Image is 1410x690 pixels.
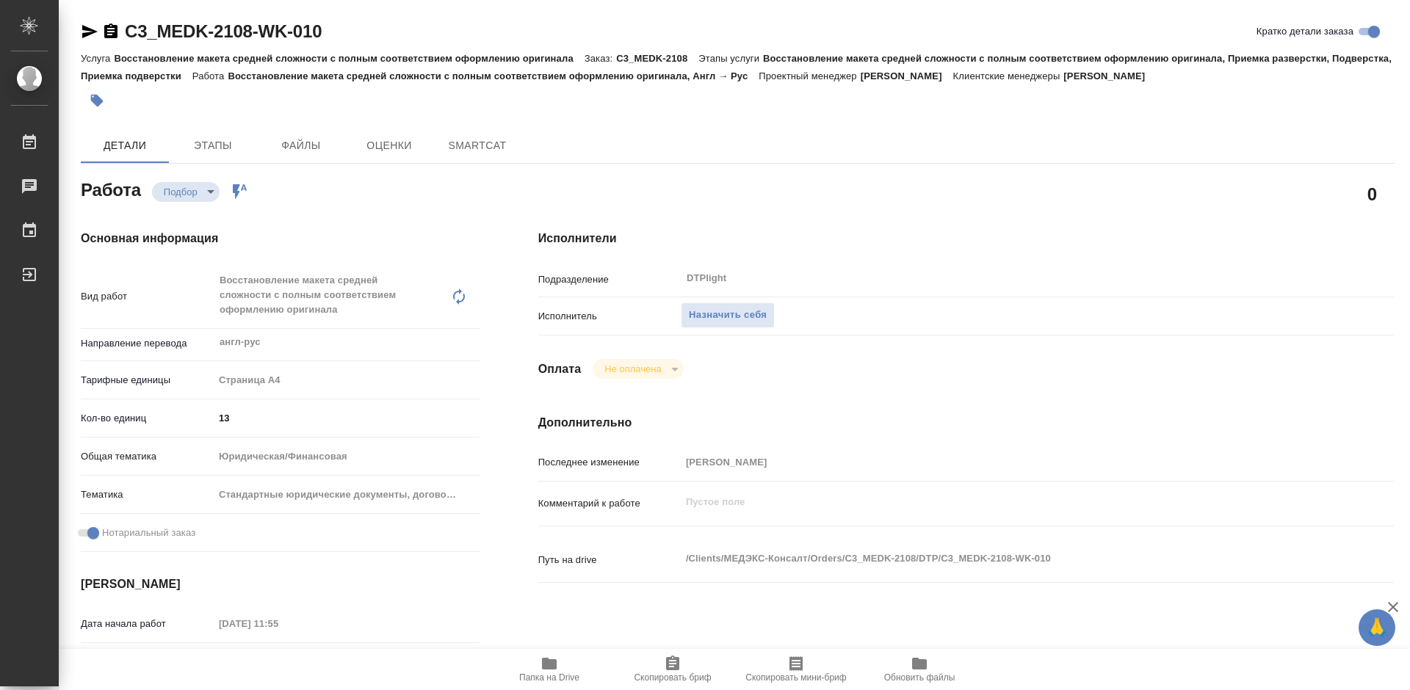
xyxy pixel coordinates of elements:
button: Скопировать мини-бриф [734,649,858,690]
p: Подразделение [538,272,681,287]
p: Услуга [81,53,114,64]
button: Назначить себя [681,302,775,328]
p: Дата начала работ [81,617,214,631]
span: Этапы [178,137,248,155]
p: [PERSON_NAME] [861,70,953,81]
button: Подбор [159,186,202,198]
p: Клиентские менеджеры [953,70,1064,81]
span: Скопировать бриф [634,672,711,683]
p: Кол-во единиц [81,411,214,426]
button: 🙏 [1359,609,1395,646]
p: Общая тематика [81,449,214,464]
h4: Исполнители [538,230,1394,247]
p: Исполнитель [538,309,681,324]
textarea: /Clients/МЕДЭКС-Консалт/Orders/C3_MEDK-2108/DTP/C3_MEDK-2108-WK-010 [681,546,1323,571]
button: Скопировать ссылку для ЯМессенджера [81,23,98,40]
h2: 0 [1367,181,1377,206]
div: Подбор [152,182,220,202]
p: Комментарий к работе [538,496,681,511]
span: SmartCat [442,137,513,155]
span: Назначить себя [689,307,767,324]
span: Детали [90,137,160,155]
p: Заказ: [585,53,616,64]
button: Скопировать бриф [611,649,734,690]
button: Добавить тэг [81,84,113,117]
h4: Основная информация [81,230,480,247]
p: Вид работ [81,289,214,304]
p: Проектный менеджер [759,70,860,81]
p: C3_MEDK-2108 [616,53,698,64]
span: Скопировать мини-бриф [745,672,846,683]
p: Последнее изменение [538,455,681,470]
button: Обновить файлы [858,649,981,690]
span: Оценки [354,137,424,155]
div: Юридическая/Финансовая [214,444,480,469]
span: Нотариальный заказ [102,526,195,540]
div: Страница А4 [214,368,480,393]
a: C3_MEDK-2108-WK-010 [125,21,322,41]
h2: Работа [81,175,141,202]
input: Пустое поле [681,451,1323,473]
span: Файлы [266,137,336,155]
h4: Оплата [538,360,582,378]
div: Подбор [593,359,683,379]
p: Тарифные единицы [81,373,214,388]
p: Восстановление макета средней сложности с полным соответствием оформлению оригинала, Англ → Рус [228,70,759,81]
span: Кратко детали заказа [1257,24,1353,39]
p: Этапы услуги [698,53,763,64]
h4: [PERSON_NAME] [81,575,480,593]
span: 🙏 [1364,612,1389,643]
input: Пустое поле [214,613,342,634]
button: Скопировать ссылку [102,23,120,40]
h4: Дополнительно [538,414,1394,432]
button: Не оплачена [600,363,665,375]
p: Путь на drive [538,553,681,567]
p: [PERSON_NAME] [1063,70,1156,81]
p: Тематика [81,487,214,502]
span: Обновить файлы [884,672,955,683]
p: Восстановление макета средней сложности с полным соответствием оформлению оригинала [114,53,584,64]
span: Папка на Drive [519,672,579,683]
div: Стандартные юридические документы, договоры, уставы [214,482,480,507]
p: Направление перевода [81,336,214,351]
input: ✎ Введи что-нибудь [214,407,480,429]
p: Работа [192,70,228,81]
button: Папка на Drive [488,649,611,690]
